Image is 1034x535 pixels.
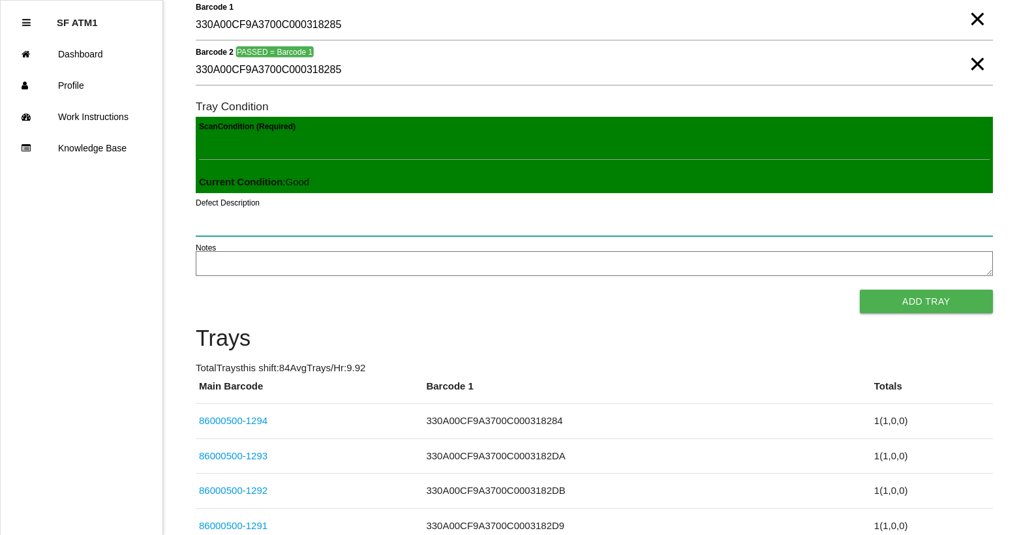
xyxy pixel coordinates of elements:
[236,46,313,57] span: PASSED = Barcode 1
[196,326,993,351] h4: Trays
[199,122,296,131] b: Scan Condition (Required)
[423,379,870,404] th: Barcode 1
[871,404,993,439] td: 1 ( 1 , 0 , 0 )
[1,70,162,101] a: Profile
[199,450,267,461] a: 86000500-1293
[199,485,267,496] a: 86000500-1292
[1,132,162,164] a: Knowledge Base
[871,379,993,404] th: Totals
[1,101,162,132] a: Work Instructions
[196,100,993,113] h6: Tray Condition
[423,404,870,439] td: 330A00CF9A3700C000318284
[969,38,986,64] span: Clear Input
[22,7,31,38] div: Close
[199,520,267,531] a: 86000500-1291
[57,7,98,28] p: SF ATM1
[1,38,162,70] a: Dashboard
[196,361,993,376] p: Total Trays this shift: 84 Avg Trays /Hr: 9.92
[199,176,309,187] span: : Good
[196,47,234,56] b: Barcode 2
[423,438,870,474] td: 330A00CF9A3700C0003182DA
[196,2,234,11] b: Barcode 1
[199,415,267,426] a: 86000500-1294
[871,438,993,474] td: 1 ( 1 , 0 , 0 )
[196,242,216,254] label: Notes
[423,474,870,509] td: 330A00CF9A3700C0003182DB
[199,176,282,187] b: Current Condition
[196,379,423,404] th: Main Barcode
[860,290,993,313] button: Add Tray
[196,197,260,209] label: Defect Description
[871,474,993,509] td: 1 ( 1 , 0 , 0 )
